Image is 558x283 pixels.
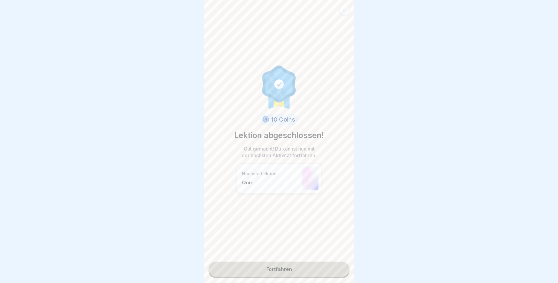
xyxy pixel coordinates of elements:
[242,180,299,186] p: Quiz
[234,130,324,141] p: Lektion abgeschlossen!
[261,115,270,124] img: coin.svg
[242,171,299,176] p: Nächste Lektion
[260,114,298,125] div: 10 Coins
[259,64,299,109] img: completion.svg
[240,145,318,159] p: Gut gemacht! Du kannst nun mit der nächsten Aktivität fortfahren.
[208,262,350,277] a: Fortfahren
